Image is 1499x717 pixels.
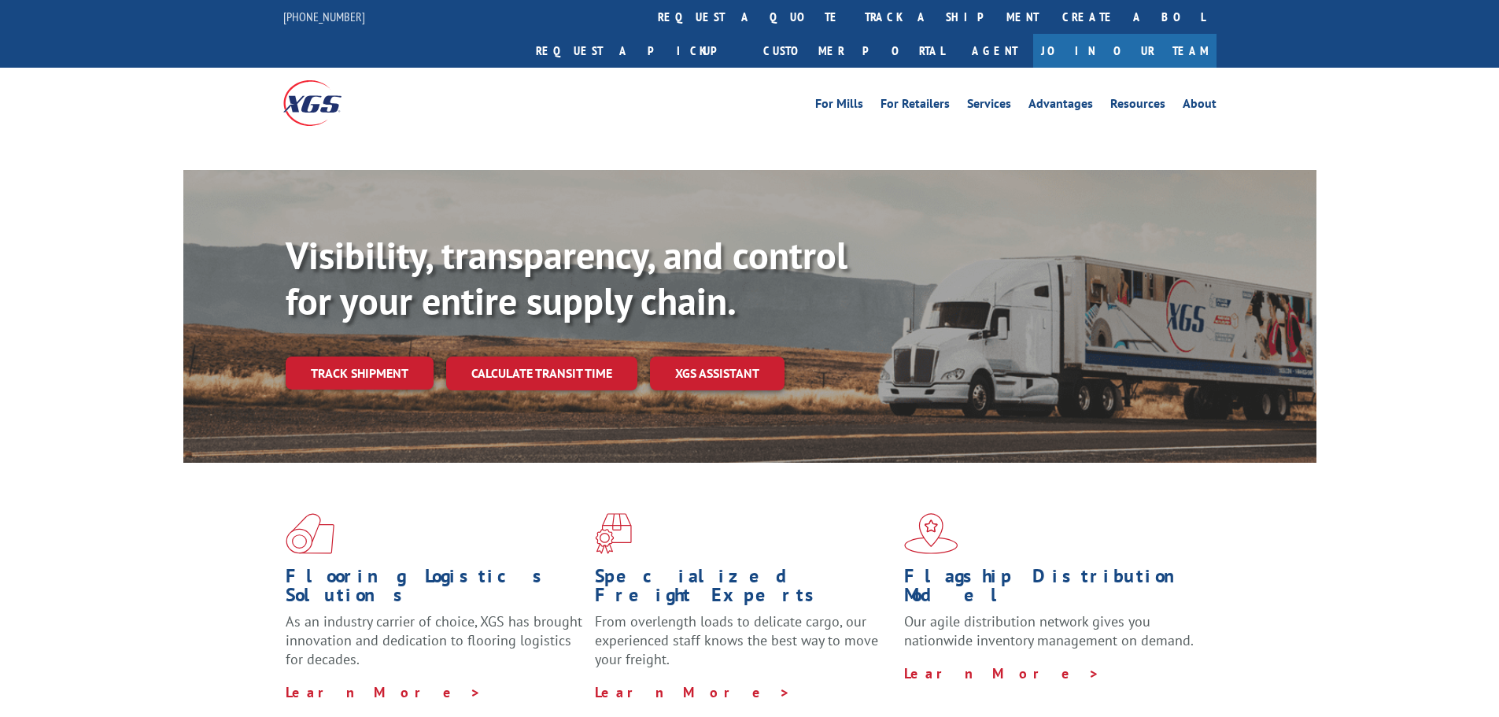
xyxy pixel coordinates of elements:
[446,357,637,390] a: Calculate transit time
[286,231,847,325] b: Visibility, transparency, and control for your entire supply chain.
[595,567,892,612] h1: Specialized Freight Experts
[956,34,1033,68] a: Agent
[286,567,583,612] h1: Flooring Logistics Solutions
[967,98,1011,115] a: Services
[751,34,956,68] a: Customer Portal
[815,98,863,115] a: For Mills
[286,683,482,701] a: Learn More >
[904,612,1194,649] span: Our agile distribution network gives you nationwide inventory management on demand.
[283,9,365,24] a: [PHONE_NUMBER]
[881,98,950,115] a: For Retailers
[1110,98,1165,115] a: Resources
[650,357,785,390] a: XGS ASSISTANT
[286,612,582,668] span: As an industry carrier of choice, XGS has brought innovation and dedication to flooring logistics...
[286,513,334,554] img: xgs-icon-total-supply-chain-intelligence-red
[595,612,892,682] p: From overlength loads to delicate cargo, our experienced staff knows the best way to move your fr...
[904,567,1202,612] h1: Flagship Distribution Model
[524,34,751,68] a: Request a pickup
[1183,98,1217,115] a: About
[286,357,434,390] a: Track shipment
[1028,98,1093,115] a: Advantages
[595,683,791,701] a: Learn More >
[904,664,1100,682] a: Learn More >
[1033,34,1217,68] a: Join Our Team
[904,513,958,554] img: xgs-icon-flagship-distribution-model-red
[595,513,632,554] img: xgs-icon-focused-on-flooring-red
